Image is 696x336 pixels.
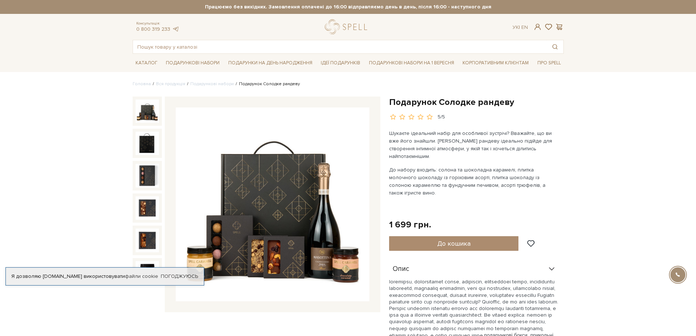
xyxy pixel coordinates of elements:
span: | [519,24,520,30]
a: logo [325,19,370,34]
p: До набору входить: солона та шоколадна карамелі, плитка молочного шоколаду із горіховим асорті, п... [389,166,560,197]
p: Шукаєте ідеальний набір для особливої зустрічі? Вважайте, що ви вже його знайшли. [PERSON_NAME] р... [389,129,560,160]
img: Подарунок Солодке рандеву [176,107,369,301]
a: Подарункові набори [190,81,234,87]
a: Про Spell [535,57,564,69]
a: Подарункові набори на 1 Вересня [366,57,457,69]
a: Каталог [133,57,160,69]
button: Пошук товару у каталозі [547,40,563,53]
div: Ук [513,24,528,31]
img: Подарунок Солодке рандеву [136,229,159,252]
button: До кошика [389,236,519,251]
a: En [521,24,528,30]
img: Подарунок Солодке рандеву [136,99,159,123]
span: Консультація: [136,21,179,26]
a: Вся продукція [156,81,185,87]
a: файли cookie [125,273,158,279]
div: 5/5 [438,114,445,121]
div: 1 699 грн. [389,219,431,230]
a: Ідеї подарунків [318,57,363,69]
li: Подарунок Солодке рандеву [234,81,300,87]
img: Подарунок Солодке рандеву [136,261,159,284]
a: Головна [133,81,151,87]
a: Корпоративним клієнтам [460,57,532,69]
a: Погоджуюсь [161,273,198,280]
a: Подарунки на День народження [225,57,315,69]
img: Подарунок Солодке рандеву [136,164,159,187]
a: Подарункові набори [163,57,223,69]
div: Я дозволяю [DOMAIN_NAME] використовувати [6,273,204,280]
strong: Працюємо без вихідних. Замовлення оплачені до 16:00 відправляємо день в день, після 16:00 - насту... [133,4,564,10]
a: 0 800 319 233 [136,26,170,32]
a: telegram [172,26,179,32]
img: Подарунок Солодке рандеву [136,132,159,155]
img: Подарунок Солодке рандеву [136,196,159,220]
span: До кошика [437,239,471,248]
h1: Подарунок Солодке рандеву [389,97,564,108]
span: Опис [393,266,409,272]
input: Пошук товару у каталозі [133,40,547,53]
